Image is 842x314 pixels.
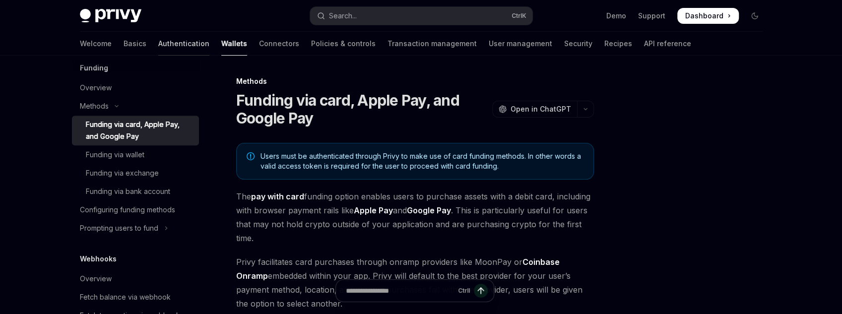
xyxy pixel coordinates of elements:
[311,32,376,56] a: Policies & controls
[72,79,199,97] a: Overview
[221,32,247,56] a: Wallets
[251,191,304,201] strong: pay with card
[564,32,592,56] a: Security
[86,167,159,179] div: Funding via exchange
[677,8,739,24] a: Dashboard
[388,32,477,56] a: Transaction management
[80,32,112,56] a: Welcome
[492,101,577,118] button: Open in ChatGPT
[236,76,594,86] div: Methods
[80,204,175,216] div: Configuring funding methods
[512,12,526,20] span: Ctrl K
[86,119,193,142] div: Funding via card, Apple Pay, and Google Pay
[511,104,571,114] span: Open in ChatGPT
[72,201,199,219] a: Configuring funding methods
[72,270,199,288] a: Overview
[80,9,141,23] img: dark logo
[407,205,451,215] strong: Google Pay
[236,91,488,127] h1: Funding via card, Apple Pay, and Google Pay
[329,10,357,22] div: Search...
[310,7,532,25] button: Open search
[86,149,144,161] div: Funding via wallet
[638,11,665,21] a: Support
[80,273,112,285] div: Overview
[604,32,632,56] a: Recipes
[80,222,158,234] div: Prompting users to fund
[236,255,594,311] span: Privy facilitates card purchases through onramp providers like MoonPay or embedded within your ap...
[474,284,488,298] button: Send message
[80,253,117,265] h5: Webhooks
[72,183,199,200] a: Funding via bank account
[346,280,454,302] input: Ask a question...
[72,164,199,182] a: Funding via exchange
[644,32,691,56] a: API reference
[260,151,583,171] span: Users must be authenticated through Privy to make use of card funding methods. In other words a v...
[72,97,199,115] button: Toggle Methods section
[80,291,171,303] div: Fetch balance via webhook
[606,11,626,21] a: Demo
[354,205,393,215] strong: Apple Pay
[747,8,763,24] button: Toggle dark mode
[685,11,723,21] span: Dashboard
[158,32,209,56] a: Authentication
[72,219,199,237] button: Toggle Prompting users to fund section
[489,32,552,56] a: User management
[124,32,146,56] a: Basics
[86,186,170,197] div: Funding via bank account
[72,146,199,164] a: Funding via wallet
[72,288,199,306] a: Fetch balance via webhook
[80,82,112,94] div: Overview
[80,100,109,112] div: Methods
[259,32,299,56] a: Connectors
[72,116,199,145] a: Funding via card, Apple Pay, and Google Pay
[236,189,594,245] span: The funding option enables users to purchase assets with a debit card, including with browser pay...
[247,152,255,160] svg: Note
